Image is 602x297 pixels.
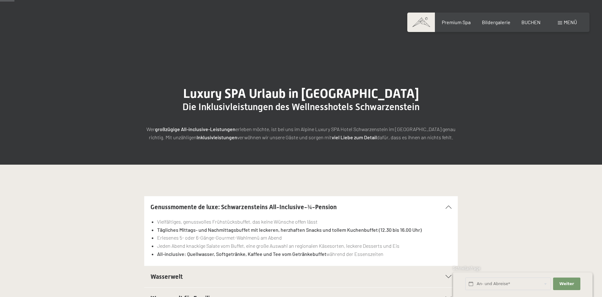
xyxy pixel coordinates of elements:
li: Vielfältiges, genussvolles Frühstücksbuffet, das keine Wünsche offen lässt [157,218,451,226]
strong: großzügige All-inclusive-Leistungen [155,126,235,132]
button: Weiter [553,278,580,290]
p: Wer erleben möchte, ist bei uns im Alpine Luxury SPA Hotel Schwarzenstein im [GEOGRAPHIC_DATA] ge... [144,125,458,141]
strong: Tägliches Mittags- und Nachmittagsbuffet mit leckeren, herzhaften Snacks und tollem Kuchenbuffet ... [157,227,422,233]
span: Menü [564,19,577,25]
li: Erlesenes 5- oder 6-Gänge-Gourmet-Wahlmenü am Abend [157,234,451,242]
strong: viel Liebe zum Detail [332,134,377,140]
li: Jeden Abend knackige Salate vom Buffet, eine große Auswahl an regionalen Käsesorten, leckere Dess... [157,242,451,250]
span: Genussmomente de luxe: Schwarzensteins All-Inclusive-¾-Pension [150,203,337,211]
span: Die Inklusivleistungen des Wellnesshotels Schwarzenstein [182,101,420,112]
span: Weiter [559,281,574,287]
strong: Inklusivleistungen [197,134,237,140]
li: während der Essenszeiten [157,250,451,258]
span: Wasserwelt [150,273,183,280]
a: BUCHEN [521,19,541,25]
span: Schnellanfrage [453,266,480,271]
strong: All-inclusive: Quellwasser, Softgetränke, Kaffee und Tee vom Getränkebuffet [157,251,326,257]
span: Luxury SPA Urlaub in [GEOGRAPHIC_DATA] [183,86,419,101]
a: Premium Spa [442,19,471,25]
a: Bildergalerie [482,19,510,25]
